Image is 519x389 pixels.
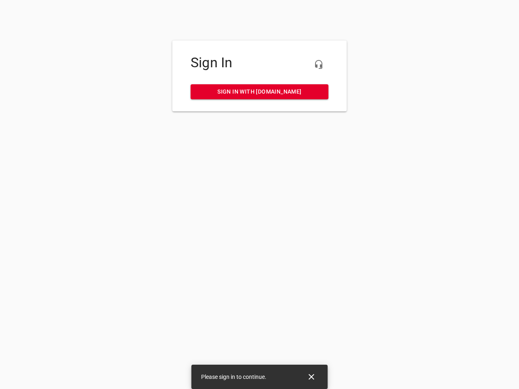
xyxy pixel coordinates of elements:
[201,374,266,380] span: Please sign in to continue.
[302,367,321,387] button: Close
[309,55,328,74] button: Live Chat
[197,87,322,97] span: Sign in with [DOMAIN_NAME]
[191,55,328,71] h4: Sign In
[191,84,328,99] a: Sign in with [DOMAIN_NAME]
